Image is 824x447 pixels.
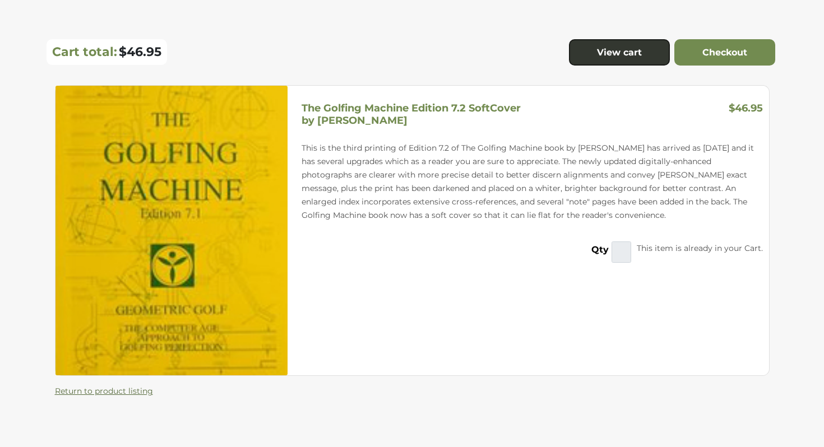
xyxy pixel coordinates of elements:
h5: The Golfing Machine Edition 7.2 SoftCover by [PERSON_NAME] [302,102,521,127]
label: Qty [591,243,609,257]
span: $46.95 [119,44,161,59]
a: Checkout [674,39,775,66]
p: This item is already in your Cart. [637,241,763,263]
img: The Golfing Machine Edition 7.2 SoftCover by Homer Kelley [55,86,288,375]
p: Cart total: [52,44,117,59]
p: This is the third printing of Edition 7.2 of The Golfing Machine book by [PERSON_NAME] has arrive... [302,141,763,222]
a: View cart [569,39,670,66]
a: Return to product listing [55,386,153,396]
h3: $46.95 [729,103,763,118]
